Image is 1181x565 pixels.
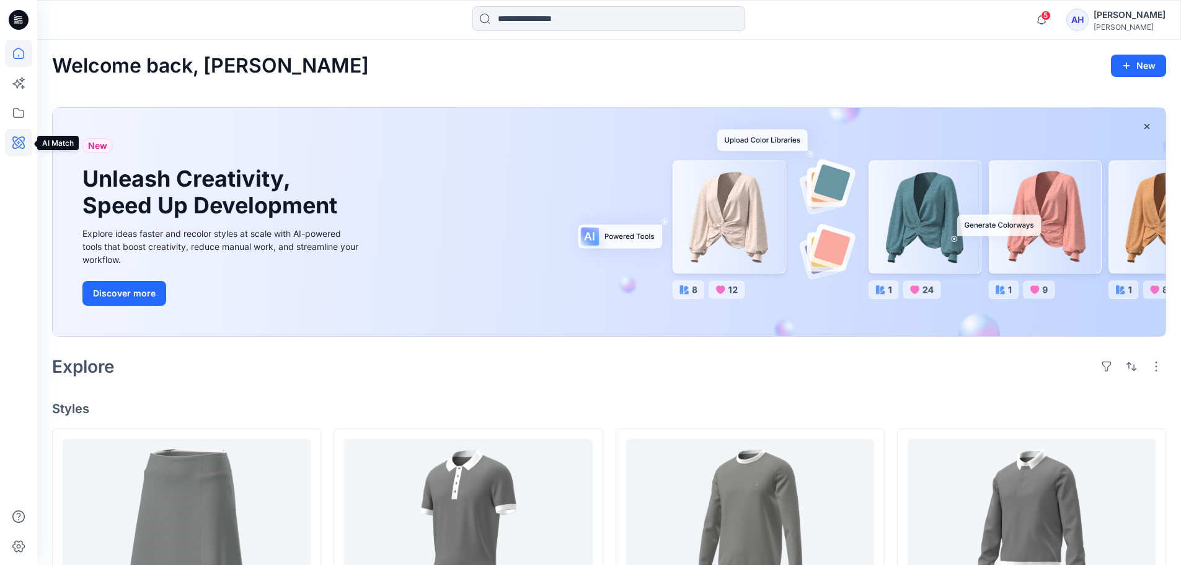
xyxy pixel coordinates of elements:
a: Discover more [82,281,361,306]
button: New [1111,55,1166,77]
span: New [88,138,107,153]
button: Discover more [82,281,166,306]
h2: Explore [52,357,115,376]
div: [PERSON_NAME] [1094,7,1166,22]
h4: Styles [52,401,1166,416]
div: AH [1066,9,1089,31]
div: [PERSON_NAME] [1094,22,1166,32]
div: Explore ideas faster and recolor styles at scale with AI-powered tools that boost creativity, red... [82,227,361,266]
h1: Unleash Creativity, Speed Up Development [82,166,343,219]
span: 5 [1041,11,1051,20]
h2: Welcome back, [PERSON_NAME] [52,55,369,78]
